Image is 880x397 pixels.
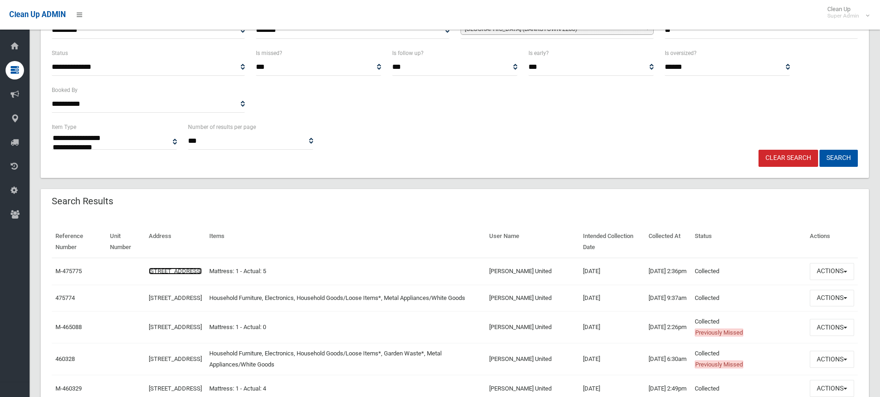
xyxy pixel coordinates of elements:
[819,150,858,167] button: Search
[206,343,486,375] td: Household Furniture, Electronics, Household Goods/Loose Items*, Garden Waste*, Metal Appliances/W...
[52,48,68,58] label: Status
[645,311,691,343] td: [DATE] 2:26pm
[486,285,579,311] td: [PERSON_NAME] United
[810,319,854,336] button: Actions
[810,263,854,280] button: Actions
[695,360,743,368] span: Previously Missed
[392,48,424,58] label: Is follow up?
[52,226,106,258] th: Reference Number
[810,380,854,397] button: Actions
[810,351,854,368] button: Actions
[691,226,806,258] th: Status
[52,122,76,132] label: Item Type
[149,355,202,362] a: [STREET_ADDRESS]
[827,12,859,19] small: Super Admin
[759,150,818,167] a: Clear Search
[810,290,854,307] button: Actions
[579,258,645,285] td: [DATE]
[106,226,145,258] th: Unit Number
[188,122,256,132] label: Number of results per page
[206,285,486,311] td: Household Furniture, Electronics, Household Goods/Loose Items*, Metal Appliances/White Goods
[806,226,858,258] th: Actions
[695,329,743,336] span: Previously Missed
[579,226,645,258] th: Intended Collection Date
[486,226,579,258] th: User Name
[149,294,202,301] a: [STREET_ADDRESS]
[486,311,579,343] td: [PERSON_NAME] United
[149,385,202,392] a: [STREET_ADDRESS]
[486,258,579,285] td: [PERSON_NAME] United
[528,48,549,58] label: Is early?
[149,324,202,330] a: [STREET_ADDRESS]
[145,226,206,258] th: Address
[206,226,486,258] th: Items
[9,10,66,19] span: Clean Up ADMIN
[823,6,868,19] span: Clean Up
[645,226,691,258] th: Collected At
[55,294,75,301] a: 475774
[691,311,806,343] td: Collected
[55,385,82,392] a: M-460329
[41,192,124,210] header: Search Results
[206,311,486,343] td: Mattress: 1 - Actual: 0
[55,355,75,362] a: 460328
[579,343,645,375] td: [DATE]
[52,85,78,95] label: Booked By
[149,268,202,275] a: [STREET_ADDRESS]
[206,258,486,285] td: Mattress: 1 - Actual: 5
[579,285,645,311] td: [DATE]
[691,343,806,375] td: Collected
[645,258,691,285] td: [DATE] 2:36pm
[665,48,697,58] label: Is oversized?
[256,48,282,58] label: Is missed?
[691,258,806,285] td: Collected
[55,268,82,275] a: M-475775
[579,311,645,343] td: [DATE]
[645,343,691,375] td: [DATE] 6:30am
[691,285,806,311] td: Collected
[55,324,82,330] a: M-465088
[645,285,691,311] td: [DATE] 9:37am
[486,343,579,375] td: [PERSON_NAME] United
